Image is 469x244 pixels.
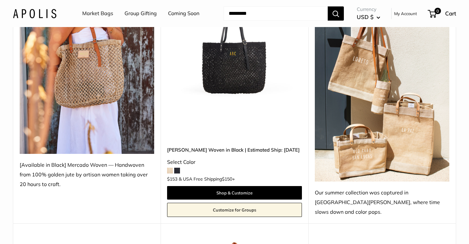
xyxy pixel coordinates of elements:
a: Market Bags [82,9,113,18]
button: USD $ [357,12,380,22]
a: 0 Cart [428,8,456,19]
span: 0 [434,8,441,14]
span: $150 [222,176,232,182]
a: Coming Soon [168,9,199,18]
img: Apolis [13,9,56,18]
div: Select Color [167,157,302,167]
span: USD $ [357,14,374,20]
span: Currency [357,5,380,14]
div: Our summer collection was captured in [GEOGRAPHIC_DATA][PERSON_NAME], where time slows down and c... [315,188,449,217]
a: Group Gifting [125,9,157,18]
a: [PERSON_NAME] Woven in Black | Estimated Ship: [DATE] [167,146,302,154]
a: Customize for Groups [167,203,302,217]
span: & USA Free Shipping + [179,177,235,181]
span: $153 [167,176,177,182]
a: Shop & Customize [167,186,302,200]
span: Cart [445,10,456,17]
div: [Available in Black] Mercado Woven — Handwoven from 100% golden jute by artisan women taking over... [20,160,154,189]
a: My Account [394,10,417,17]
button: Search [328,6,344,21]
input: Search... [224,6,328,21]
